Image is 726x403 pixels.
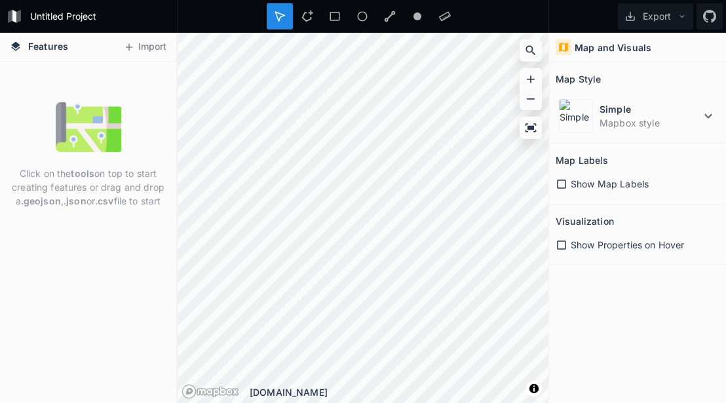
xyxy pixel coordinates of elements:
strong: tools [71,168,94,179]
dt: Simple [600,102,700,116]
div: [DOMAIN_NAME] [250,385,548,399]
h2: Map Labels [556,150,608,170]
span: Toggle attribution [530,381,538,396]
p: Click on the on top to start creating features or drag and drop a , or file to start [10,166,166,208]
dd: Mapbox style [600,116,700,130]
h2: Map Style [556,69,601,89]
img: Simple [559,99,593,133]
span: Show Map Labels [571,177,649,191]
img: empty [56,94,121,160]
h4: Map and Visuals [575,41,651,54]
strong: .json [64,195,86,206]
strong: .csv [95,195,114,206]
button: Export [618,3,693,29]
h2: Visualization [556,211,614,231]
button: Import [117,37,173,58]
span: Show Properties on Hover [571,238,684,252]
a: Mapbox logo [181,384,239,399]
button: Toggle attribution [526,381,542,396]
span: Features [28,39,68,53]
strong: .geojson [21,195,61,206]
